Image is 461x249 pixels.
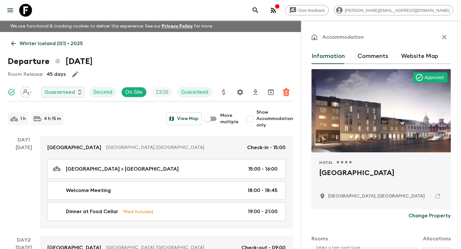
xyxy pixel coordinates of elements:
[234,86,247,99] button: Settings
[311,235,328,243] p: Rooms
[247,144,286,151] p: Check-in - 15:00
[256,109,293,128] span: Show Accommodation only
[47,181,286,200] a: Welcome Meeting18:00 - 18:45
[4,4,17,17] button: menu
[280,86,293,99] button: Delete
[358,49,388,64] button: Comments
[264,86,277,99] button: Archive (Completed, Cancelled or Unsynced Departures only)
[311,49,345,64] button: Information
[328,193,425,199] p: Reykjavik, Iceland
[8,88,15,96] svg: Synced Successfully
[341,8,453,13] span: [PERSON_NAME][EMAIL_ADDRESS][DOMAIN_NAME]
[46,70,66,78] p: 45 days
[123,208,153,215] p: Meal Included
[8,20,215,32] p: We use functional & tracking cookies to deliver this experience. See our for more.
[152,87,172,97] div: Trip Fill
[248,208,278,215] p: 19:00 - 21:00
[66,165,179,173] p: [GEOGRAPHIC_DATA] > [GEOGRAPHIC_DATA]
[249,86,262,99] button: Download CSV
[8,37,86,50] a: Winter Iceland (IS1) • 2025
[20,89,31,94] span: Assign pack leader
[106,144,242,151] p: [GEOGRAPHIC_DATA], [GEOGRAPHIC_DATA]
[47,144,101,151] p: [GEOGRAPHIC_DATA]
[20,40,83,47] p: Winter Iceland (IS1) • 2025
[166,112,202,125] button: View Map
[121,87,147,97] div: On Site
[285,5,329,15] a: Give feedback
[408,209,451,222] button: Change Property
[425,74,444,81] p: Approved
[401,49,438,64] button: Website Map
[322,33,364,41] p: Accommodation
[125,88,142,96] p: On Site
[8,136,40,144] p: Day 1
[295,8,328,13] span: Give feedback
[66,187,111,194] p: Welcome Meeting
[162,24,193,28] a: Privacy Policy
[217,86,230,99] button: Update Price, Early Bird Discount and Costs
[220,112,239,125] span: Move multiple
[66,208,118,215] p: Dinner at Food Cellar
[408,212,451,220] p: Change Property
[319,168,443,188] h2: [GEOGRAPHIC_DATA]
[44,88,75,96] p: Guaranteed
[248,165,278,173] p: 15:00 - 16:00
[423,235,451,243] p: Allocations
[319,160,333,165] span: Hotel
[8,70,43,78] p: Room Release:
[249,4,262,17] button: search adventures
[20,116,26,122] p: 1 h
[8,236,40,244] p: Day 2
[311,69,451,152] div: Photo of Exeter Hotel
[8,55,93,68] h1: Departure [DATE]
[47,159,286,179] a: [GEOGRAPHIC_DATA] > [GEOGRAPHIC_DATA]15:00 - 16:00
[334,5,453,15] div: [PERSON_NAME][EMAIL_ADDRESS][DOMAIN_NAME]
[156,88,168,96] p: 13 / 16
[247,187,278,194] p: 18:00 - 18:45
[181,88,208,96] p: Guaranteed
[47,202,286,221] a: Dinner at Food CellarMeal Included19:00 - 21:00
[40,136,293,159] a: [GEOGRAPHIC_DATA][GEOGRAPHIC_DATA], [GEOGRAPHIC_DATA]Check-in - 15:00
[44,116,61,122] p: 4 h 15 m
[16,144,32,229] div: [DATE]
[89,87,116,97] div: Secured
[93,88,112,96] p: Secured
